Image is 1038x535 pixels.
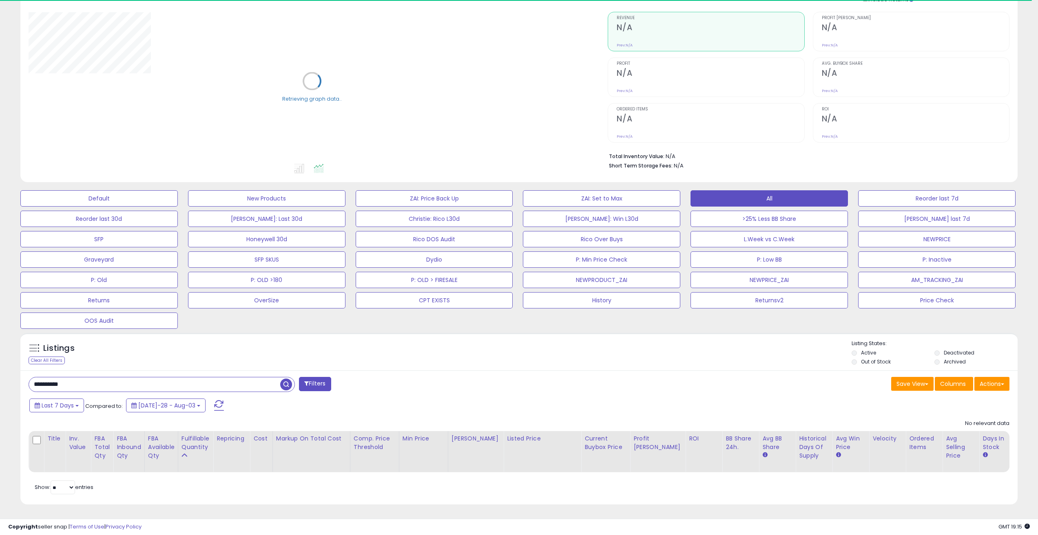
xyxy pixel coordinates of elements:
[940,380,966,388] span: Columns
[8,523,142,531] div: seller snap | |
[20,211,178,227] button: Reorder last 30d
[822,134,838,139] small: Prev: N/A
[584,434,626,451] div: Current Buybox Price
[983,434,1012,451] div: Days In Stock
[944,349,974,356] label: Deactivated
[858,231,1016,247] button: NEWPRICE
[691,211,848,227] button: >25% Less BB Share
[356,190,513,207] button: ZAI: Price Back Up
[299,377,331,391] button: Filters
[617,23,804,34] h2: N/A
[836,434,865,451] div: Avg Win Price
[944,358,966,365] label: Archived
[617,107,804,112] span: Ordered Items
[47,434,62,443] div: Title
[617,88,633,93] small: Prev: N/A
[523,292,680,308] button: History
[822,114,1009,125] h2: N/A
[42,401,74,410] span: Last 7 Days
[188,272,345,288] button: P: OLD >180
[965,420,1009,427] div: No relevant data
[891,377,934,391] button: Save View
[523,231,680,247] button: Rico Over Buys
[861,358,891,365] label: Out of Stock
[507,434,578,443] div: Listed Price
[872,434,902,443] div: Velocity
[356,292,513,308] button: CPT EXISTS
[29,357,65,364] div: Clear All Filters
[822,62,1009,66] span: Avg. Buybox Share
[935,377,973,391] button: Columns
[617,62,804,66] span: Profit
[272,431,350,472] th: The percentage added to the cost of goods (COGS) that forms the calculator for Min & Max prices.
[523,190,680,207] button: ZAI: Set to Max
[822,68,1009,79] h2: N/A
[217,434,246,443] div: Repricing
[69,434,87,451] div: Inv. value
[617,16,804,20] span: Revenue
[691,190,848,207] button: All
[689,434,719,443] div: ROI
[29,398,84,412] button: Last 7 Days
[188,292,345,308] button: OverSize
[822,23,1009,34] h2: N/A
[858,272,1016,288] button: AM_TRACKING_ZAI
[148,434,175,460] div: FBA Available Qty
[617,43,633,48] small: Prev: N/A
[188,211,345,227] button: [PERSON_NAME]: Last 30d
[609,162,673,169] b: Short Term Storage Fees:
[852,340,1018,348] p: Listing States:
[356,272,513,288] button: P: OLD > FIRESALE
[974,377,1009,391] button: Actions
[85,402,123,410] span: Compared to:
[253,434,269,443] div: Cost
[356,211,513,227] button: Christie: Rico L30d
[523,272,680,288] button: NEWPRODUCT_ZAI
[126,398,206,412] button: [DATE]-28 - Aug-03
[858,251,1016,268] button: P: Inactive
[70,523,104,531] a: Terms of Use
[403,434,445,443] div: Min Price
[633,434,682,451] div: Profit [PERSON_NAME]
[691,251,848,268] button: P: Low BB
[726,434,755,451] div: BB Share 24h.
[8,523,38,531] strong: Copyright
[822,43,838,48] small: Prev: N/A
[858,211,1016,227] button: [PERSON_NAME] last 7d
[858,190,1016,207] button: Reorder last 7d
[799,434,829,460] div: Historical Days Of Supply
[20,190,178,207] button: Default
[861,349,876,356] label: Active
[762,434,792,451] div: Avg BB Share
[181,434,210,451] div: Fulfillable Quantity
[276,434,347,443] div: Markup on Total Cost
[188,190,345,207] button: New Products
[691,231,848,247] button: L.Week vs C.Week
[523,251,680,268] button: P: Min Price Check
[451,434,500,443] div: [PERSON_NAME]
[188,231,345,247] button: Honeywell 30d
[94,434,110,460] div: FBA Total Qty
[858,292,1016,308] button: Price Check
[946,434,976,460] div: Avg Selling Price
[822,88,838,93] small: Prev: N/A
[998,523,1030,531] span: 2025-08-11 19:15 GMT
[822,16,1009,20] span: Profit [PERSON_NAME]
[188,251,345,268] button: SFP SKUS
[617,114,804,125] h2: N/A
[691,292,848,308] button: Returnsv2
[282,95,342,102] div: Retrieving graph data..
[20,272,178,288] button: P: Old
[609,153,664,160] b: Total Inventory Value:
[43,343,75,354] h5: Listings
[617,68,804,79] h2: N/A
[674,162,684,170] span: N/A
[762,451,767,459] small: Avg BB Share.
[356,251,513,268] button: Dydio
[117,434,141,460] div: FBA inbound Qty
[35,483,93,491] span: Show: entries
[20,231,178,247] button: SFP
[523,211,680,227] button: [PERSON_NAME]: Win L30d
[983,451,987,459] small: Days In Stock.
[836,451,841,459] small: Avg Win Price.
